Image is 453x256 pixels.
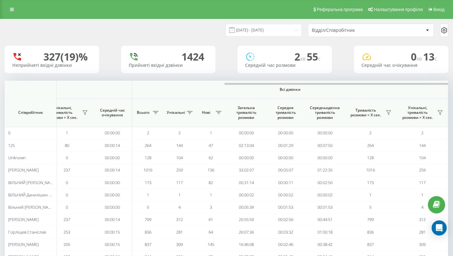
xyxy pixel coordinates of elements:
span: ВІЛЬНИЙ Данилішин Марк [8,192,59,198]
span: 264 [367,143,374,148]
div: Прийняті вхідні дзвінки [129,63,208,68]
div: 1424 [182,51,204,63]
span: Всього [135,110,151,115]
td: 00:00:00 [226,127,266,139]
span: 259 [419,167,426,173]
div: Неприйняті вхідні дзвінки [12,63,92,68]
td: 00:02:46 [266,238,305,251]
span: Унікальні, тривалість розмови > Х сек. [400,105,435,120]
td: 00:00:02 [305,189,344,201]
span: 309 [176,241,183,247]
span: 125 [8,143,15,148]
span: 0 [66,204,68,210]
td: 00:07:50 [305,139,344,151]
span: 312 [419,217,426,222]
td: 00:00:14 [93,139,132,151]
span: 836 [145,229,151,235]
span: 3 [210,204,212,210]
div: Відділ/Співробітник [312,28,387,33]
span: [PERSON_NAME] [8,241,39,247]
span: 0 [66,155,68,160]
td: 00:00:00 [93,127,132,139]
span: 1016 [366,167,375,173]
span: 2 [178,130,181,136]
span: 1 [210,130,212,136]
td: 26:07:36 [226,226,266,238]
span: хв [417,55,423,62]
span: 55 [307,50,321,63]
span: [PERSON_NAME] [8,217,39,222]
span: 104 [176,155,183,160]
span: 1 [421,192,423,198]
td: 16:46:08 [226,238,266,251]
span: 1 [66,130,68,136]
span: 1016 [143,167,152,173]
span: 128 [145,155,151,160]
span: Всі дзвінки [151,87,429,92]
span: 2 [369,130,372,136]
span: 173 [145,180,151,185]
td: 00:03:32 [266,226,305,238]
td: 00:01:29 [266,139,305,151]
span: 4 [421,204,423,210]
td: 00:00:15 [93,226,132,238]
span: Співробітник [10,110,51,115]
span: 1 [147,192,149,198]
span: Вільний [PERSON_NAME] [8,204,55,210]
span: Загальна тривалість розмови [231,105,261,120]
span: 2 [147,130,149,136]
span: 0 [411,50,423,63]
span: 264 [145,143,151,148]
div: Open Intercom Messenger [432,220,447,236]
span: 128 [367,155,374,160]
span: 2 [421,130,423,136]
span: 0 [66,180,68,185]
td: 00:00:14 [93,164,132,176]
td: 01:00:18 [305,226,344,238]
td: 01:22:35 [305,164,344,176]
td: 00:44:51 [305,213,344,226]
td: 00:00:00 [305,152,344,164]
span: 117 [176,180,183,185]
span: 799 [145,217,151,222]
span: 13 [423,50,437,63]
span: Налаштування профілю [374,7,423,12]
td: 00:00:02 [266,189,305,201]
span: 104 [419,155,426,160]
td: 00:01:53 [305,201,344,213]
td: 00:00:00 [266,152,305,164]
span: 5 [369,204,372,210]
span: 281 [176,229,183,235]
span: 144 [419,143,426,148]
td: 00:38:42 [305,238,344,251]
span: 253 [64,229,70,235]
td: 33:02:07 [226,164,266,176]
span: 2 [294,50,307,63]
td: 00:00:15 [93,238,132,251]
td: 00:00:00 [93,201,132,213]
td: 00:31:14 [226,176,266,189]
div: Середній час очікування [361,63,441,68]
span: Середньоденна тривалість розмови [310,105,340,120]
span: 312 [176,217,183,222]
span: 82 [209,180,213,185]
span: Унікальні [167,110,185,115]
span: 173 [367,180,374,185]
span: Унікальні, тривалість розмови > Х сек. [44,105,80,120]
td: 00:00:00 [93,152,132,164]
td: 00:00:14 [93,213,132,226]
span: Середній час очікування [98,108,127,118]
span: 5 [147,204,149,210]
span: Тривалість розмови > Х сек. [348,108,384,118]
div: Середній час розмови [245,63,324,68]
span: 837 [145,241,151,247]
span: Середня тривалість розмови [271,105,300,120]
span: Горліщев Станіслав [8,229,46,235]
span: 4 [178,204,181,210]
span: 309 [419,241,426,247]
span: Реферальна програма [317,7,363,12]
td: 00:00:02 [226,189,266,201]
span: Вихід [433,7,445,12]
span: 836 [367,229,374,235]
span: ВІЛЬНИЙ [PERSON_NAME][GEOGRAPHIC_DATA] [8,180,96,185]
